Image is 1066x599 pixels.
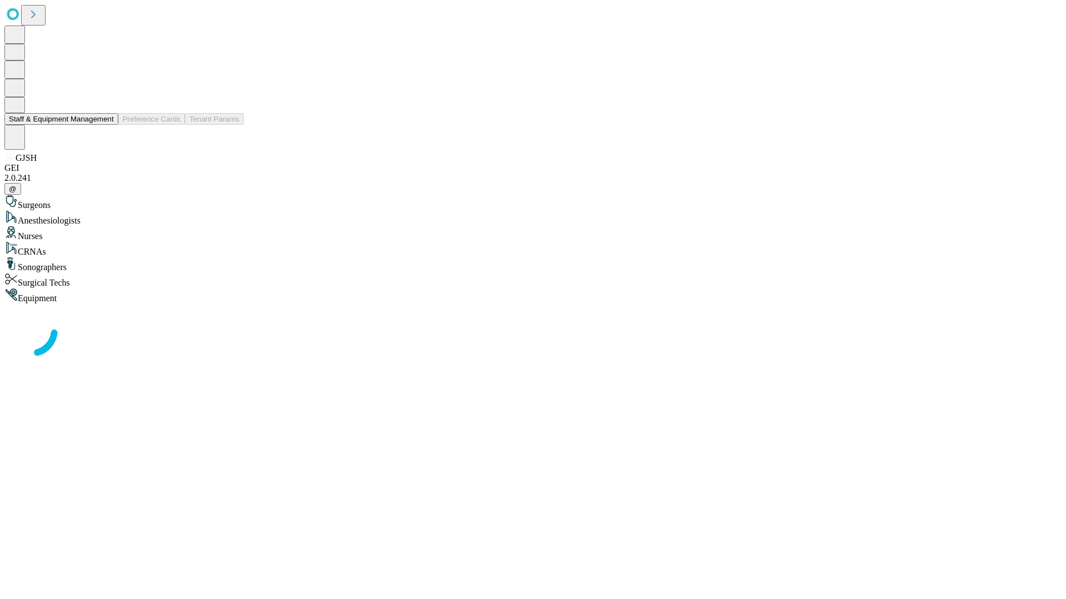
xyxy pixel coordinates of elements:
[185,113,244,125] button: Tenant Params
[4,163,1062,173] div: GEI
[4,195,1062,210] div: Surgeons
[4,173,1062,183] div: 2.0.241
[4,113,118,125] button: Staff & Equipment Management
[4,272,1062,288] div: Surgical Techs
[118,113,185,125] button: Preference Cards
[4,257,1062,272] div: Sonographers
[4,226,1062,241] div: Nurses
[4,288,1062,303] div: Equipment
[4,183,21,195] button: @
[16,153,37,163] span: GJSH
[4,210,1062,226] div: Anesthesiologists
[9,185,17,193] span: @
[4,241,1062,257] div: CRNAs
